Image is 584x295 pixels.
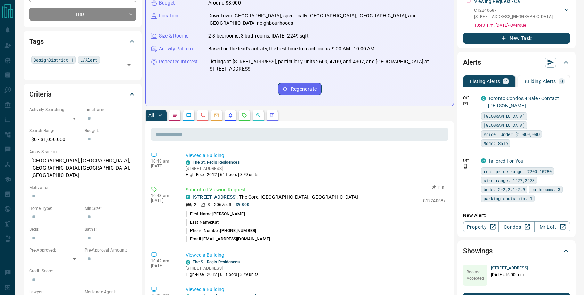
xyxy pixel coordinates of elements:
p: Downtown [GEOGRAPHIC_DATA], specifically [GEOGRAPHIC_DATA], [GEOGRAPHIC_DATA], and [GEOGRAPHIC_DA... [208,12,448,27]
p: [DATE] [151,263,175,268]
button: Open [124,60,134,70]
p: New Alert: [463,212,570,219]
p: 10:43 a.m. [DATE] - Overdue [474,22,570,28]
p: [STREET_ADDRESS] , [GEOGRAPHIC_DATA] [474,14,553,20]
p: $9,800 [236,202,249,208]
span: [GEOGRAPHIC_DATA] [484,122,525,129]
svg: Lead Browsing Activity [186,113,192,118]
p: Credit Score: [29,268,136,274]
svg: Push Notification Only [463,164,468,169]
p: Viewed a Building [186,286,446,293]
svg: Listing Alerts [228,113,233,118]
span: bathrooms: 3 [531,186,560,193]
a: Property [463,221,499,232]
p: Beds: [29,226,81,232]
p: Mortgage Agent: [84,289,136,295]
p: Location [159,12,178,19]
p: [STREET_ADDRESS] [186,265,259,271]
p: Home Type: [29,205,81,212]
span: Mode: Sale [484,140,508,147]
p: C12240687 [423,198,446,204]
span: parking spots min: 1 [484,195,532,202]
p: High-Rise | 2012 | 61 floors | 379 units [186,172,259,178]
span: L/Alert [80,56,98,63]
p: Submitted Viewing Request [186,186,446,194]
span: [EMAIL_ADDRESS][DOMAIN_NAME] [202,237,270,241]
a: Tailored For You [488,158,524,164]
svg: Agent Actions [269,113,275,118]
p: [DATE] [151,198,175,203]
div: condos.ca [186,195,190,199]
p: Pre-Approved: [29,247,81,253]
div: Alerts [463,54,570,71]
div: Showings [463,243,570,259]
p: [GEOGRAPHIC_DATA], [GEOGRAPHIC_DATA], [GEOGRAPHIC_DATA], [GEOGRAPHIC_DATA], [GEOGRAPHIC_DATA] [29,155,136,181]
button: Pin [428,184,448,190]
button: New Task [463,33,570,44]
p: 2-3 bedrooms, 3 bathrooms, [DATE]-2249 sqft [208,32,309,40]
div: condos.ca [186,160,190,165]
div: condos.ca [186,260,190,265]
span: Price: Under $1,000,000 [484,131,540,138]
span: [PERSON_NAME] [212,212,245,216]
a: The St. Regis Residences [193,160,240,165]
p: Viewed a Building [186,252,446,259]
p: Lawyer: [29,289,81,295]
p: Baths: [84,226,136,232]
p: Budget: [84,128,136,134]
div: TBD [29,8,136,21]
p: Off [463,157,477,164]
p: Building Alerts [523,79,556,84]
p: [DATE] at 6:00 p.m. [491,272,528,278]
p: $0 - $1,050,000 [29,134,81,145]
div: C12240687[STREET_ADDRESS],[GEOGRAPHIC_DATA] [474,6,570,21]
svg: Notes [172,113,178,118]
p: All [148,113,154,118]
span: Kat [212,220,219,225]
h2: Showings [463,245,493,256]
p: Pre-Approval Amount: [84,247,136,253]
a: Mr.Loft [534,221,570,232]
svg: Emails [214,113,219,118]
p: , The Core, [GEOGRAPHIC_DATA], [GEOGRAPHIC_DATA] [193,194,358,201]
a: Toronto Condos 4 Sale - Contact [PERSON_NAME] [488,96,559,108]
span: [PHONE_NUMBER] [220,228,256,233]
div: Criteria [29,86,136,103]
p: Based on the lead's activity, the best time to reach out is: 9:00 AM - 10:00 AM [208,45,374,52]
p: 10:43 am [151,193,175,198]
span: rent price range: 7200,10780 [484,168,552,175]
p: Size & Rooms [159,32,189,40]
p: First Name: [186,211,245,217]
p: C12240687 [474,7,553,14]
span: [GEOGRAPHIC_DATA] [484,113,525,120]
p: Off [463,95,477,101]
p: [STREET_ADDRESS] [491,265,528,271]
h2: Tags [29,36,43,47]
span: beds: 2-2,2.1-2.9 [484,186,525,193]
p: Email: [186,236,270,242]
h2: Criteria [29,89,52,100]
svg: Requests [242,113,247,118]
p: Listings at [STREET_ADDRESS], particularly units 2609, 4709, and 4307, and [GEOGRAPHIC_DATA] at [... [208,58,448,73]
p: 2 [194,202,196,208]
p: [DATE] [151,164,175,169]
svg: Email [463,101,468,106]
a: [STREET_ADDRESS] [193,194,237,200]
h2: Alerts [463,57,481,68]
a: The St. Regis Residences [193,260,240,264]
p: Activity Pattern [159,45,193,52]
p: 2067 sqft [214,202,232,208]
svg: Opportunities [255,113,261,118]
p: High-Rise | 2012 | 61 floors | 379 units [186,271,259,278]
span: DesignDistrict_1 [34,56,73,63]
p: Timeframe: [84,107,136,113]
p: Search Range: [29,128,81,134]
p: 10:43 am [151,159,175,164]
p: 10:42 am [151,259,175,263]
p: Motivation: [29,185,136,191]
p: Min Size: [84,205,136,212]
p: [STREET_ADDRESS] [186,165,259,172]
p: Repeated Interest [159,58,198,65]
div: condos.ca [481,96,486,101]
p: Actively Searching: [29,107,81,113]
